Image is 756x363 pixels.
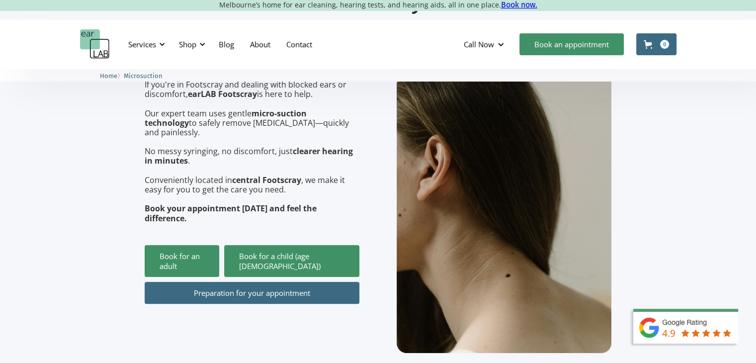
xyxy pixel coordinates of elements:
[464,39,494,49] div: Call Now
[660,40,669,49] div: 0
[224,245,359,277] a: Book for a child (age [DEMOGRAPHIC_DATA])
[232,175,301,185] strong: central Footscray
[636,33,676,55] a: Open cart
[145,80,359,223] p: If you're in Footscray and dealing with blocked ears or discomfort, is here to help. Our expert t...
[80,29,110,59] a: home
[145,203,317,223] strong: Book your appointment [DATE] and feel the difference.
[456,29,514,59] div: Call Now
[100,72,117,80] span: Home
[122,29,168,59] div: Services
[124,71,163,80] a: Microsuction
[278,30,320,59] a: Contact
[145,146,353,166] strong: clearer hearing in minutes
[145,282,359,304] a: Preparation for your appointment
[100,71,124,81] li: 〉
[179,39,196,49] div: Shop
[145,245,219,277] a: Book for an adult
[145,108,307,128] strong: micro-suction technology
[100,71,117,80] a: Home
[242,30,278,59] a: About
[128,39,156,49] div: Services
[124,72,163,80] span: Microsuction
[188,89,257,99] strong: earLAB Footscray
[519,33,624,55] a: Book an appointment
[211,30,242,59] a: Blog
[173,29,208,59] div: Shop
